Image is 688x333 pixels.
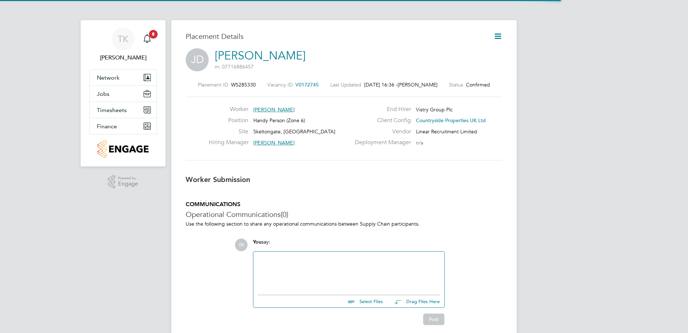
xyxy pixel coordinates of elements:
span: WS285330 [231,81,256,88]
a: TK[PERSON_NAME] [89,27,157,62]
button: Timesheets [90,102,157,118]
span: Handy Person (Zone 6) [253,117,305,124]
h3: Availability [186,199,502,208]
span: Engage [118,181,138,187]
span: Network [97,74,119,81]
label: Last Updated [330,81,361,88]
h5: COMMUNICATIONS [186,201,502,208]
span: Tyler Kelly [89,53,157,62]
span: Finance [97,123,117,130]
span: Linear Recruitment Limited [416,128,477,135]
span: [PERSON_NAME] [398,81,438,88]
span: 8 [149,30,158,39]
span: [PERSON_NAME] [253,106,295,113]
label: Deployment Manager [350,139,411,146]
label: Status [449,81,463,88]
span: Jobs [97,90,109,97]
label: Position [209,117,248,124]
span: Countryside Properties UK Ltd [416,117,486,124]
label: Placement ID [198,81,228,88]
img: countryside-properties-logo-retina.png [98,140,148,158]
label: End Hirer [350,106,411,113]
span: n/a [416,139,423,146]
label: Site [209,128,248,136]
span: TK [118,34,128,44]
span: [PERSON_NAME] [253,139,295,146]
a: [PERSON_NAME] [215,49,305,63]
a: Powered byEngage [108,175,139,189]
span: Timesheets [97,107,127,114]
a: Go to home page [89,140,157,158]
h3: Placement Details [186,32,483,41]
span: m: 07716886457 [215,63,254,70]
span: [DATE] 16:36 - [364,81,398,88]
label: Client Config [350,117,411,124]
button: Jobs [90,86,157,102]
button: Finance [90,118,157,134]
h3: Operational Communications [186,210,502,219]
nav: Main navigation [81,20,166,166]
span: V0172745 [295,81,319,88]
span: Powered by [118,175,138,181]
span: TK [235,239,248,251]
button: Network [90,70,157,85]
span: Confirmed [466,81,490,88]
span: Skeltongate, [GEOGRAPHIC_DATA] [253,128,335,135]
b: Worker Submission [186,175,250,184]
span: JD [186,48,209,71]
label: Hiring Manager [209,139,248,146]
p: Use the following section to share any operational communications between Supply Chain participants. [186,221,502,227]
button: Drag Files Here [389,294,440,309]
button: Post [423,314,444,325]
a: 8 [140,27,154,50]
label: Vacancy ID [267,81,293,88]
div: say: [253,239,445,251]
span: You [253,239,262,245]
label: Vendor [350,128,411,136]
label: Worker [209,106,248,113]
span: Vistry Group Plc [416,106,453,113]
span: (0) [281,210,288,219]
